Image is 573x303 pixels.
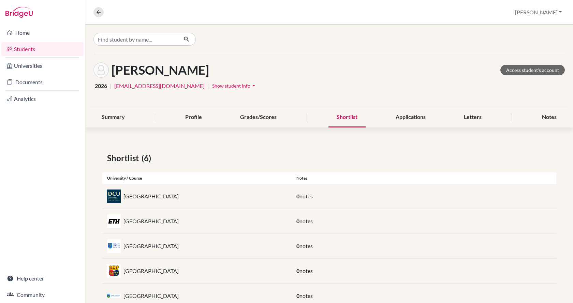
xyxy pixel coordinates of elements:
[456,107,490,127] div: Letters
[296,268,299,274] span: 0
[110,82,112,90] span: |
[93,33,178,46] input: Find student by name...
[534,107,565,127] div: Notes
[500,65,565,75] a: Access student's account
[207,82,209,90] span: |
[112,63,209,77] h1: [PERSON_NAME]
[107,294,121,298] img: ie_ucd_11chb4vc.jpeg
[123,292,179,300] p: [GEOGRAPHIC_DATA]
[114,82,205,90] a: [EMAIL_ADDRESS][DOMAIN_NAME]
[250,82,257,89] i: arrow_drop_down
[291,175,556,181] div: Notes
[299,292,313,299] span: notes
[299,218,313,224] span: notes
[93,62,109,78] img: Benedek Tóth's avatar
[123,217,179,225] p: [GEOGRAPHIC_DATA]
[107,264,121,278] img: ie_ucc_vgi4kjsq.png
[177,107,210,127] div: Profile
[296,193,299,199] span: 0
[232,107,285,127] div: Grades/Scores
[296,292,299,299] span: 0
[1,272,84,285] a: Help center
[142,152,154,164] span: (6)
[123,267,179,275] p: [GEOGRAPHIC_DATA]
[296,243,299,249] span: 0
[296,218,299,224] span: 0
[328,107,366,127] div: Shortlist
[107,239,121,253] img: ie_tcd_3wam82nr.jpeg
[95,82,107,90] span: 2026
[1,26,84,40] a: Home
[512,6,565,19] button: [PERSON_NAME]
[212,80,258,91] button: Show student infoarrow_drop_down
[1,75,84,89] a: Documents
[123,192,179,200] p: [GEOGRAPHIC_DATA]
[5,7,33,18] img: Bridge-U
[102,175,291,181] div: University / Course
[1,42,84,56] a: Students
[299,268,313,274] span: notes
[299,243,313,249] span: notes
[107,190,121,203] img: ie_dcu__klr5mpr.jpeg
[1,288,84,302] a: Community
[107,152,142,164] span: Shortlist
[212,83,250,89] span: Show student info
[387,107,434,127] div: Applications
[93,107,133,127] div: Summary
[299,193,313,199] span: notes
[1,59,84,73] a: Universities
[107,214,121,228] img: ch_eth_3w2qmga9.jpeg
[123,242,179,250] p: [GEOGRAPHIC_DATA]
[1,92,84,106] a: Analytics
